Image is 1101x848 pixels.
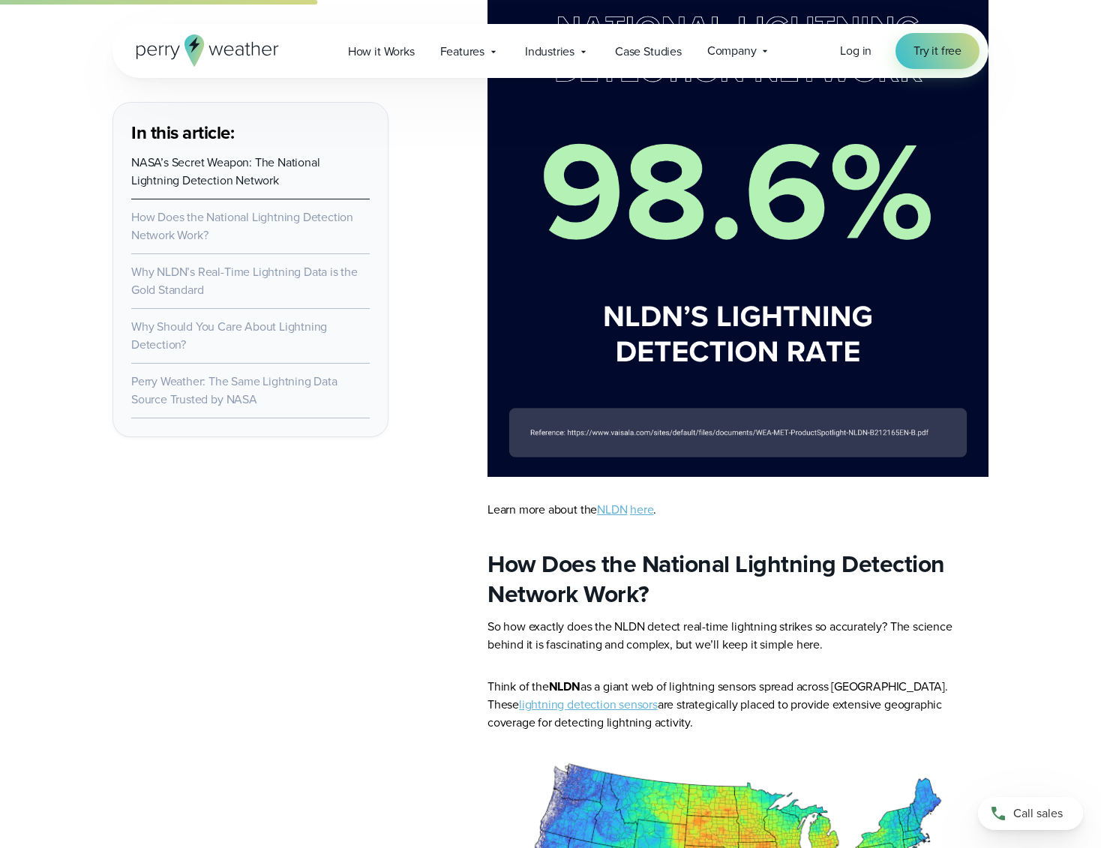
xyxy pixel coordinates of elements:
[131,373,337,408] a: Perry Weather: The Same Lightning Data Source Trusted by NASA
[913,42,961,60] span: Try it free
[519,696,658,713] a: lightning detection sensors
[440,43,484,61] span: Features
[549,678,580,695] strong: NLDN
[131,263,358,298] a: Why NLDN’s Real-Time Lightning Data is the Gold Standard
[335,36,427,67] a: How it Works
[597,501,627,518] a: NLDN
[1013,805,1063,823] span: Call sales
[978,797,1083,830] a: Call sales
[487,618,988,654] p: So how exactly does the NLDN detect real-time lightning strikes so accurately? The science behind...
[707,42,757,60] span: Company
[348,43,415,61] span: How it Works
[602,36,694,67] a: Case Studies
[131,318,327,353] a: Why Should You Care About Lightning Detection?
[487,678,988,732] p: Think of the as a giant web of lightning sensors spread across [GEOGRAPHIC_DATA]. These are strat...
[895,33,979,69] a: Try it free
[840,42,871,59] span: Log in
[630,501,653,518] a: here
[131,208,353,244] a: How Does the National Lightning Detection Network Work?
[840,42,871,60] a: Log in
[525,43,574,61] span: Industries
[131,154,319,189] a: NASA’s Secret Weapon: The National Lightning Detection Network
[487,549,988,609] h2: How Does the National Lightning Detection Network Work?
[487,501,988,519] p: Learn more about the .
[615,43,682,61] span: Case Studies
[131,121,370,145] h3: In this article:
